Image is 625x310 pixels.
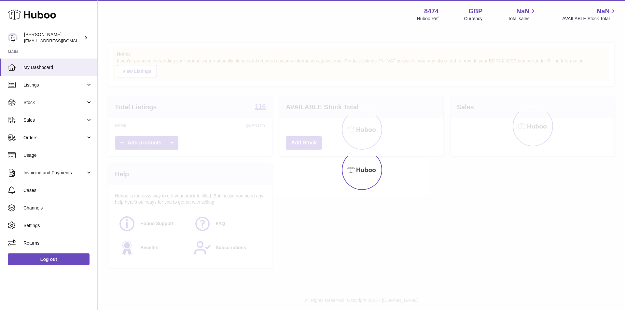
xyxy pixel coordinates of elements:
[23,205,92,211] span: Channels
[23,152,92,158] span: Usage
[23,187,92,194] span: Cases
[508,16,537,22] span: Total sales
[562,16,617,22] span: AVAILABLE Stock Total
[23,170,86,176] span: Invoicing and Payments
[424,7,439,16] strong: 8474
[417,16,439,22] div: Huboo Ref
[597,7,610,16] span: NaN
[23,64,92,71] span: My Dashboard
[23,240,92,246] span: Returns
[23,222,92,229] span: Settings
[23,135,86,141] span: Orders
[23,117,86,123] span: Sales
[516,7,529,16] span: NaN
[464,16,483,22] div: Currency
[24,32,83,44] div: [PERSON_NAME]
[508,7,537,22] a: NaN Total sales
[23,82,86,88] span: Listings
[8,253,90,265] a: Log out
[8,33,18,43] img: orders@neshealth.com
[468,7,482,16] strong: GBP
[24,38,96,43] span: [EMAIL_ADDRESS][DOMAIN_NAME]
[562,7,617,22] a: NaN AVAILABLE Stock Total
[23,100,86,106] span: Stock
